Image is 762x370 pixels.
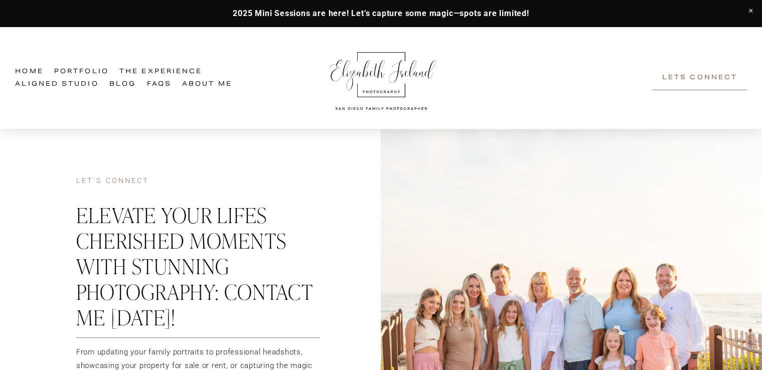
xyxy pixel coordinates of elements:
img: Elizabeth Ireland Photography San Diego Family Photographer [324,43,439,114]
a: folder dropdown [119,66,202,78]
a: Blog [109,78,136,91]
a: Aligned Studio [15,78,98,91]
span: The Experience [119,66,202,77]
a: Lets Connect [653,66,746,90]
h4: Let’s COnnect [76,176,320,186]
a: About Me [182,78,232,91]
h2: Elevate Your lifes cherished Moments with Stunning Photography: Contact Me [DATE]! [76,202,320,330]
a: Portfolio [54,66,109,78]
a: Home [15,66,43,78]
a: FAQs [147,78,172,91]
